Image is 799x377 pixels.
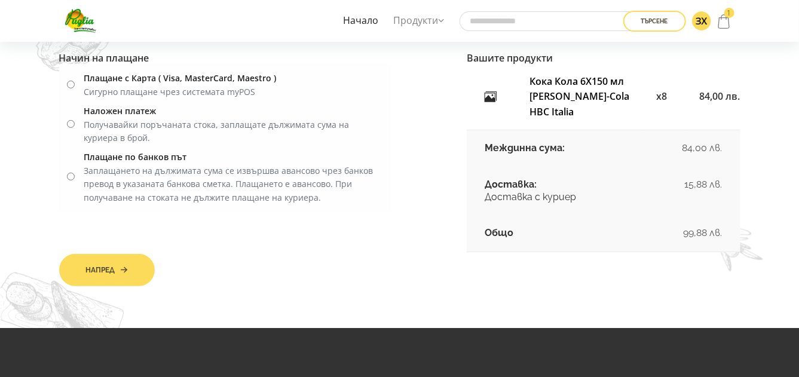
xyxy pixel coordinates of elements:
strong: Плащане с Карта ( Visa, MasterCard, Maestro ) [84,72,276,84]
a: Продукти [391,7,448,35]
input: Плащане с Карта ( Visa, MasterCard, Maestro ) Сигурно плащане чрез системата myPOS [67,81,75,88]
td: Общо [467,215,641,252]
input: Търсене в сайта [460,11,639,31]
td: Междинна сума: [467,130,641,167]
td: 15,88 лв. [641,167,740,216]
img: default.svg [472,78,510,116]
a: Кока Кола 6Х150 мл [PERSON_NAME]-Cola HBC Italia [529,75,629,118]
td: Доставка: [467,167,641,216]
input: Плащане по банков път Заплащането на дължимата сума се извършва авансово чрез банков превод в ука... [67,173,75,180]
span: x8 [656,90,667,103]
button: Напред [59,254,155,286]
span: 1 [724,8,734,18]
td: 99,88 лв. [641,215,740,252]
button: Търсене [623,11,686,32]
input: Наложен платеж Получавайки поръчаната стока, заплащате дължимата сума на куриера в брой. [67,120,75,128]
a: Начало [341,7,382,35]
span: Заплащането на дължимата сума се извършва авансово чрез банков превод в указаната банкова сметка.... [84,165,373,203]
strong: Наложен платеж [84,105,156,117]
img: demo [36,12,111,72]
img: 2363c814504d889622e0e5e513ee1bd7 [692,11,711,30]
span: Получавайки поръчаната стока, заплащате дължимата сума на куриера в брой. [84,119,349,143]
a: 1 [714,10,734,32]
h6: Вашите продукти [467,53,740,64]
strong: Плащане по банков път [84,151,186,163]
span: Сигурно плащане чрез системата myPOS [84,86,255,97]
td: 84,00 лв. [641,130,740,167]
div: Доставка с куриер [485,191,632,204]
span: 84,00 лв. [700,90,740,103]
h6: Начин на плащане [59,53,391,64]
